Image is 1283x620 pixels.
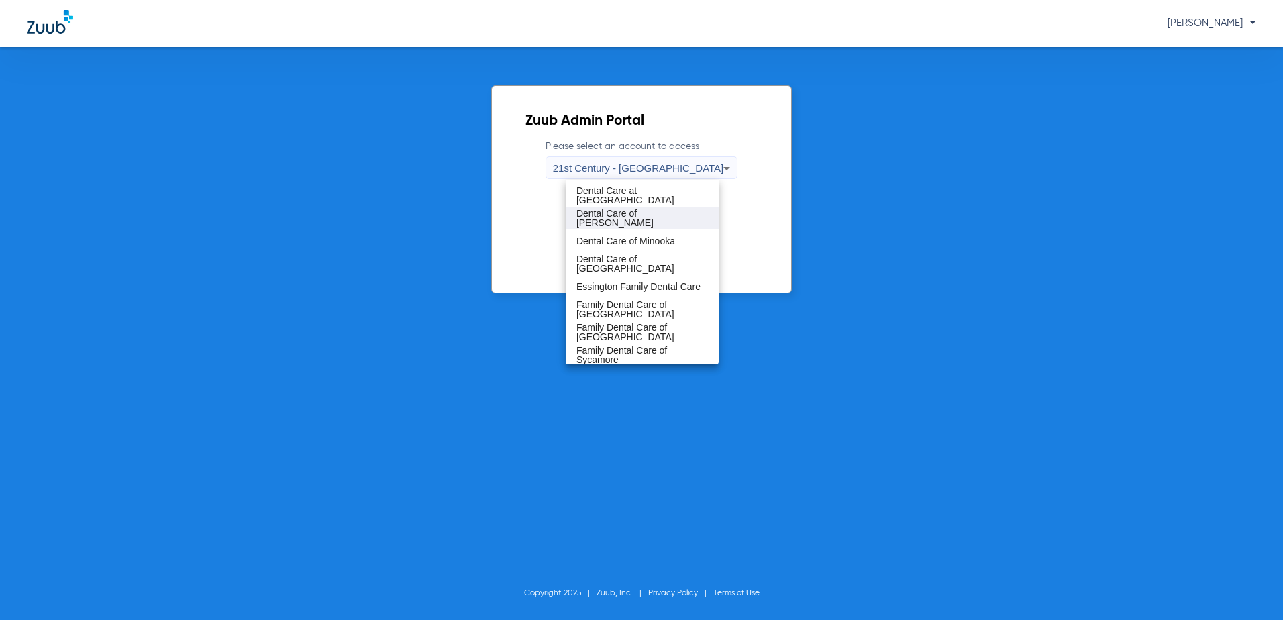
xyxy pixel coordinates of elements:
[576,346,708,364] span: Family Dental Care of Sycamore
[576,254,708,273] span: Dental Care of [GEOGRAPHIC_DATA]
[576,209,708,227] span: Dental Care of [PERSON_NAME]
[576,300,708,319] span: Family Dental Care of [GEOGRAPHIC_DATA]
[576,186,708,205] span: Dental Care at [GEOGRAPHIC_DATA]
[576,323,708,342] span: Family Dental Care of [GEOGRAPHIC_DATA]
[576,282,701,291] span: Essington Family Dental Care
[576,236,675,246] span: Dental Care of Minooka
